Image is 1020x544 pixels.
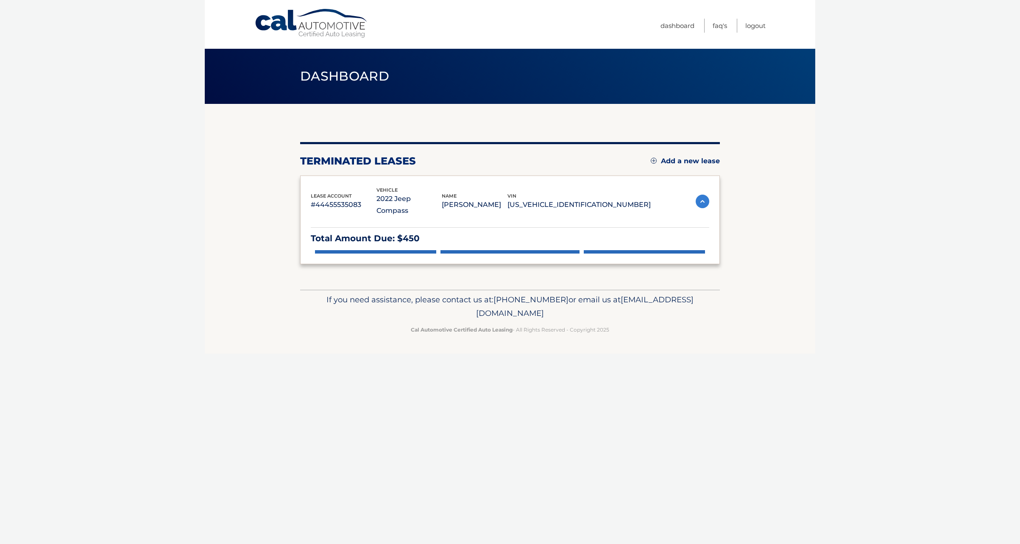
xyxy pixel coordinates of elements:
span: vehicle [376,187,398,193]
strong: Cal Automotive Certified Auto Leasing [411,326,513,333]
a: Logout [745,19,766,33]
span: name [442,193,457,199]
a: payment history [584,250,705,295]
span: vin [507,193,516,199]
p: Total Amount Due: $450 [311,231,709,246]
p: [PERSON_NAME] [442,199,507,211]
a: Add a new lease [651,157,720,165]
a: Add/Remove bank account info [440,250,579,295]
img: accordion-active.svg [696,195,709,208]
p: - All Rights Reserved - Copyright 2025 [306,325,714,334]
span: [PHONE_NUMBER] [493,295,569,304]
h2: terminated leases [300,155,416,167]
p: If you need assistance, please contact us at: or email us at [306,293,714,320]
a: make a payment [315,250,436,295]
img: add.svg [651,158,657,164]
span: lease account [311,193,352,199]
a: FAQ's [713,19,727,33]
span: Dashboard [300,68,389,84]
p: [US_VEHICLE_IDENTIFICATION_NUMBER] [507,199,651,211]
p: #44455535083 [311,199,376,211]
a: Dashboard [660,19,694,33]
a: Cal Automotive [254,8,369,39]
p: 2022 Jeep Compass [376,193,442,217]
